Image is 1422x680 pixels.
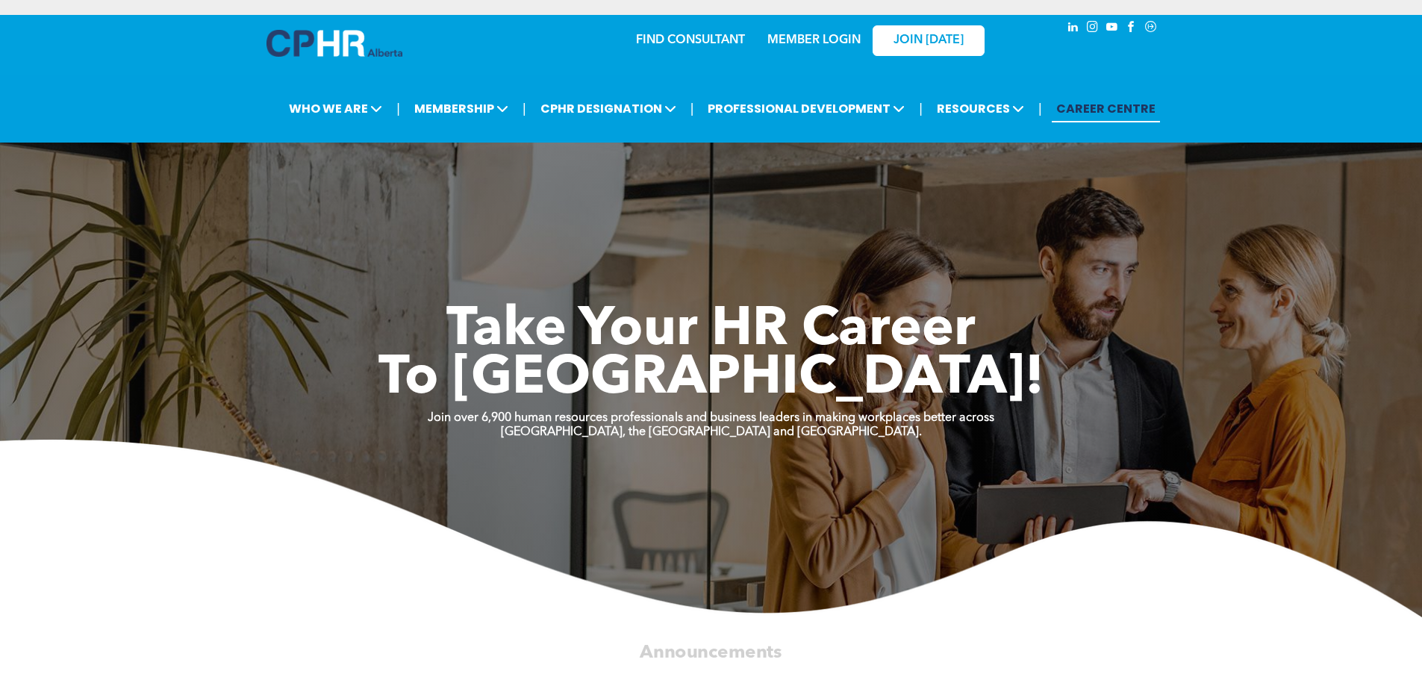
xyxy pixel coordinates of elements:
a: linkedin [1065,19,1082,39]
a: youtube [1104,19,1120,39]
strong: Join over 6,900 human resources professionals and business leaders in making workplaces better ac... [428,412,994,424]
span: PROFESSIONAL DEVELOPMENT [703,95,909,122]
span: Take Your HR Career [446,304,976,358]
a: Social network [1143,19,1159,39]
span: WHO WE ARE [284,95,387,122]
li: | [690,93,694,124]
span: CPHR DESIGNATION [536,95,681,122]
strong: [GEOGRAPHIC_DATA], the [GEOGRAPHIC_DATA] and [GEOGRAPHIC_DATA]. [501,426,922,438]
a: facebook [1123,19,1140,39]
span: MEMBERSHIP [410,95,513,122]
span: Announcements [640,643,782,661]
a: JOIN [DATE] [873,25,985,56]
img: A blue and white logo for cp alberta [266,30,402,57]
a: instagram [1085,19,1101,39]
li: | [523,93,526,124]
a: FIND CONSULTANT [636,34,745,46]
a: CAREER CENTRE [1052,95,1160,122]
span: RESOURCES [932,95,1029,122]
span: JOIN [DATE] [894,34,964,48]
li: | [396,93,400,124]
span: To [GEOGRAPHIC_DATA]! [378,352,1044,406]
a: MEMBER LOGIN [767,34,861,46]
li: | [919,93,923,124]
li: | [1038,93,1042,124]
